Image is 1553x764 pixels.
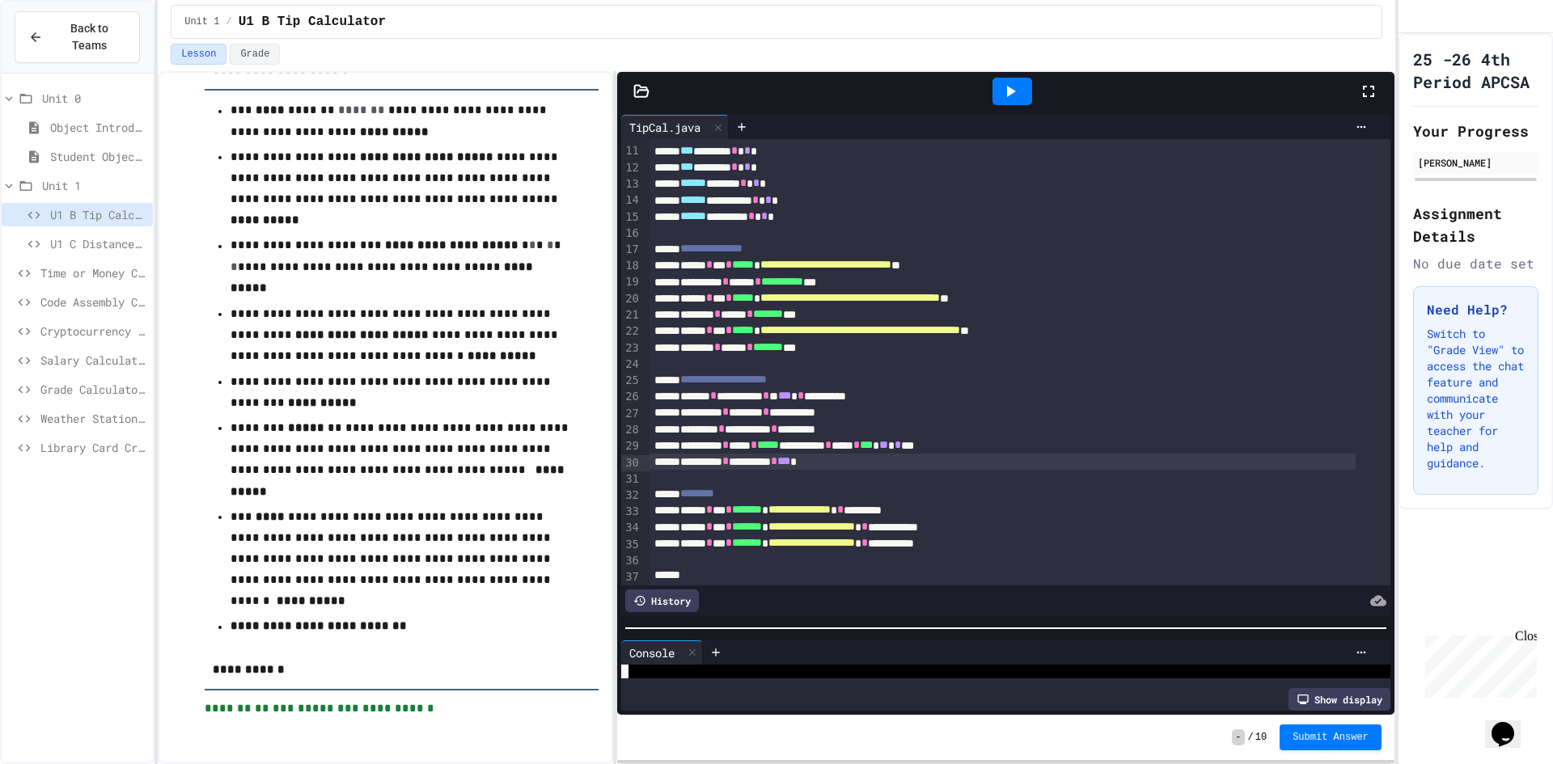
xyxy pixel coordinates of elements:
[1413,48,1538,93] h1: 25 -26 4th Period APCSA
[621,323,641,340] div: 22
[621,644,683,661] div: Console
[621,340,641,357] div: 23
[184,15,219,28] span: Unit 1
[621,537,641,553] div: 35
[1413,202,1538,247] h2: Assignment Details
[1427,326,1525,471] p: Switch to "Grade View" to access the chat feature and communicate with your teacher for help and ...
[621,422,641,438] div: 28
[625,589,699,612] div: History
[1413,254,1538,273] div: No due date set
[621,119,709,136] div: TipCal.java
[621,488,641,504] div: 32
[621,504,641,520] div: 33
[40,323,146,340] span: Cryptocurrency Portfolio Debugger
[50,148,146,165] span: Student Object Code
[226,15,231,28] span: /
[15,11,140,63] button: Back to Teams
[621,291,641,307] div: 20
[1248,731,1254,744] span: /
[6,6,112,103] div: Chat with us now!Close
[1418,155,1534,170] div: [PERSON_NAME]
[1293,731,1369,744] span: Submit Answer
[50,206,146,223] span: U1 B Tip Calculator
[621,274,641,290] div: 19
[40,352,146,369] span: Salary Calculator Fixer
[621,520,641,536] div: 34
[621,438,641,454] div: 29
[621,373,641,389] div: 25
[621,143,641,159] div: 11
[621,357,641,373] div: 24
[50,119,146,136] span: Object Introduction
[42,177,146,194] span: Unit 1
[50,235,146,252] span: U1 C Distance Calculator
[1419,629,1537,698] iframe: chat widget
[621,160,641,176] div: 12
[621,307,641,323] div: 21
[1427,300,1525,319] h3: Need Help?
[239,12,386,32] span: U1 B Tip Calculator
[621,115,729,139] div: TipCal.java
[621,192,641,209] div: 14
[621,640,703,665] div: Console
[621,258,641,274] div: 18
[1232,729,1244,745] span: -
[621,226,641,242] div: 16
[1289,688,1390,711] div: Show display
[621,553,641,569] div: 36
[40,381,146,398] span: Grade Calculator Pro
[53,20,126,54] span: Back to Teams
[621,471,641,488] div: 31
[621,176,641,192] div: 13
[621,406,641,422] div: 27
[1280,724,1382,750] button: Submit Answer
[230,44,280,65] button: Grade
[621,585,641,601] div: 38
[171,44,226,65] button: Lesson
[621,209,641,226] div: 15
[621,569,641,585] div: 37
[621,242,641,258] div: 17
[40,410,146,427] span: Weather Station Debugger
[621,455,641,471] div: 30
[42,90,146,107] span: Unit 0
[40,439,146,456] span: Library Card Creator
[1255,731,1267,744] span: 10
[621,389,641,405] div: 26
[40,293,146,310] span: Code Assembly Challenge
[40,264,146,281] span: Time or Money Code
[1485,699,1537,748] iframe: chat widget
[1413,120,1538,142] h2: Your Progress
